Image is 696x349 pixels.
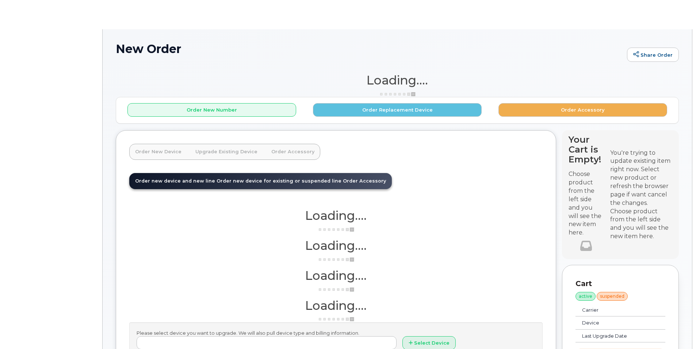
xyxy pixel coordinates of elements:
img: ajax-loader-3a6953c30dc77f0bf724df975f13086db4f4c1262e45940f03d1251963f1bf2e.gif [379,91,416,97]
p: Cart [575,278,665,289]
a: Share Order [627,48,679,62]
td: Last Upgrade Date [575,330,649,343]
button: Order Accessory [498,103,667,117]
a: Upgrade Existing Device [190,144,263,160]
a: Order New Device [129,144,187,160]
h4: Your Cart is Empty! [569,135,604,164]
span: Order new device for existing or suspended line [217,178,341,184]
span: Order new device and new line [135,178,215,184]
td: Device [575,316,649,330]
img: ajax-loader-3a6953c30dc77f0bf724df975f13086db4f4c1262e45940f03d1251963f1bf2e.gif [318,316,354,322]
img: ajax-loader-3a6953c30dc77f0bf724df975f13086db4f4c1262e45940f03d1251963f1bf2e.gif [318,287,354,292]
img: ajax-loader-3a6953c30dc77f0bf724df975f13086db4f4c1262e45940f03d1251963f1bf2e.gif [318,227,354,232]
div: suspended [597,292,628,301]
p: Choose product from the left side and you will see the new item here. [569,170,604,237]
div: active [575,292,596,301]
button: Order Replacement Device [313,103,482,117]
td: Carrier [575,304,649,317]
h1: Loading.... [129,239,543,252]
h1: Loading.... [129,299,543,312]
h1: Loading.... [116,74,679,87]
img: ajax-loader-3a6953c30dc77f0bf724df975f13086db4f4c1262e45940f03d1251963f1bf2e.gif [318,257,354,262]
h1: New Order [116,42,623,55]
div: You're trying to update existing item right now. Select new product or refresh the browser page i... [610,149,672,207]
h1: Loading.... [129,269,543,282]
a: Order Accessory [265,144,320,160]
span: Order Accessory [343,178,386,184]
h1: Loading.... [129,209,543,222]
button: Order New Number [127,103,296,117]
div: Choose product from the left side and you will see the new item here. [610,207,672,241]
